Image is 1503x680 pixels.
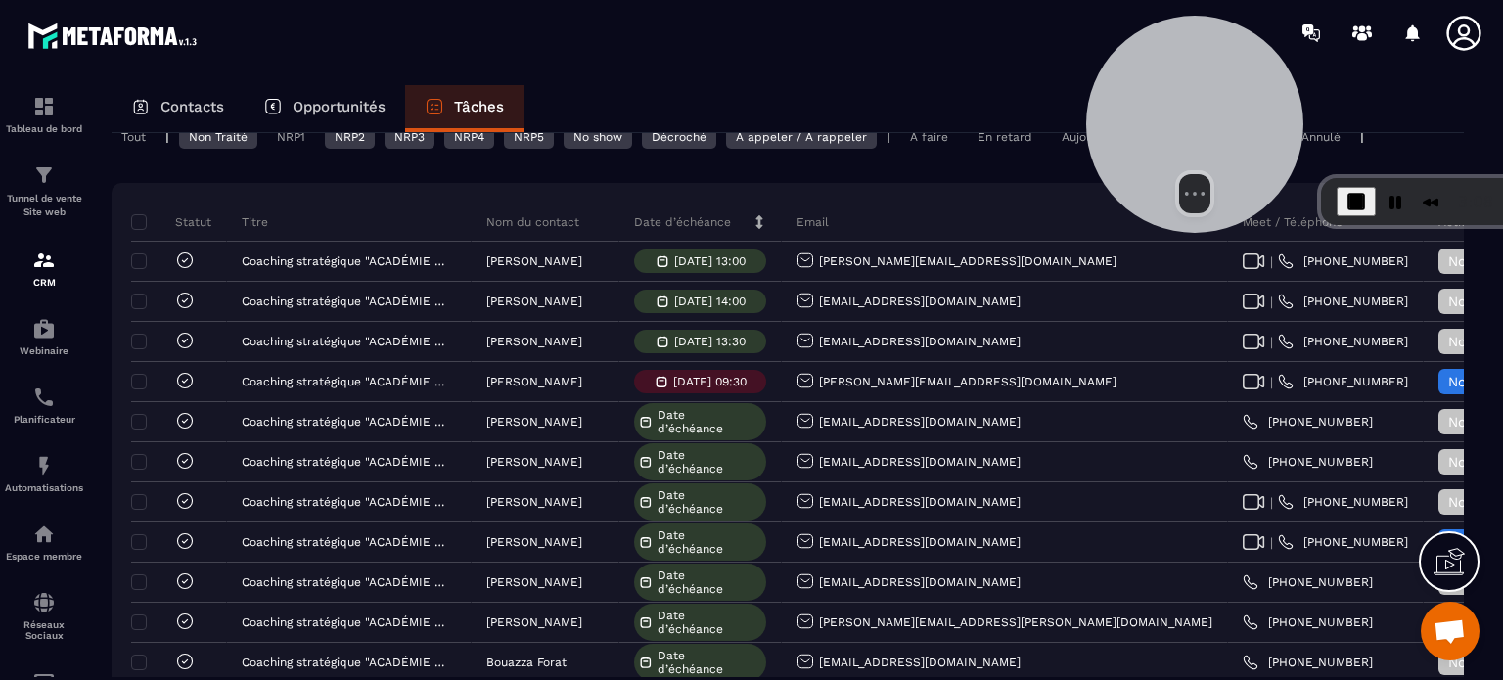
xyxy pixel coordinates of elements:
p: Coaching stratégique "ACADÉMIE RÉSURGENCE" [242,254,451,268]
a: [PHONE_NUMBER] [1278,534,1408,550]
span: Date d’échéance [658,528,761,556]
p: Contacts [160,98,224,115]
p: [DATE] 14:00 [674,295,746,308]
img: formation [32,163,56,187]
div: Non Traité [179,125,257,149]
p: [DATE] 13:00 [674,254,746,268]
div: En retard [968,125,1042,149]
p: Automatisations [5,482,83,493]
p: Nom du contact [486,214,579,230]
p: Coaching stratégique "ACADÉMIE RÉSURGENCE" [242,575,451,589]
a: formationformationTunnel de vente Site web [5,149,83,234]
p: Coaching stratégique "ACADÉMIE RÉSURGENCE" [242,295,451,308]
p: [PERSON_NAME] [486,335,582,348]
p: CRM [5,277,83,288]
a: [PHONE_NUMBER] [1278,334,1408,349]
a: formationformationTableau de bord [5,80,83,149]
img: automations [32,317,56,340]
p: Bouazza Forat [486,656,567,669]
p: Espace membre [5,551,83,562]
span: Date d’échéance [658,488,761,516]
p: [PERSON_NAME] [486,495,582,509]
p: [PERSON_NAME] [486,295,582,308]
span: | [1270,295,1273,309]
p: Titre [242,214,268,230]
div: Ouvrir le chat [1421,602,1480,660]
img: formation [32,249,56,272]
a: [PHONE_NUMBER] [1243,655,1373,670]
p: Date d’échéance [634,214,731,230]
a: formationformationCRM [5,234,83,302]
p: Coaching stratégique "ACADÉMIE RÉSURGENCE" [242,375,451,388]
p: Webinaire [5,345,83,356]
p: [PERSON_NAME] [486,535,582,549]
p: [PERSON_NAME] [486,254,582,268]
p: Tunnel de vente Site web [5,192,83,219]
a: [PHONE_NUMBER] [1243,414,1373,430]
img: automations [32,454,56,477]
span: | [1270,335,1273,349]
div: NRP4 [444,125,494,149]
a: [PHONE_NUMBER] [1278,494,1408,510]
span: Date d’échéance [658,649,761,676]
a: automationsautomationsAutomatisations [5,439,83,508]
p: Statut [136,214,211,230]
a: [PHONE_NUMBER] [1278,253,1408,269]
span: Date d’échéance [658,448,761,476]
a: schedulerschedulerPlanificateur [5,371,83,439]
p: Coaching stratégique "ACADÉMIE RÉSURGENCE" [242,615,451,629]
div: NRP2 [325,125,375,149]
p: Coaching stratégique "ACADÉMIE RÉSURGENCE" [242,656,451,669]
div: No show [564,125,632,149]
p: Coaching stratégique "ACADÉMIE RÉSURGENCE" [242,455,451,469]
span: | [1270,535,1273,550]
a: [PHONE_NUMBER] [1243,574,1373,590]
p: [PERSON_NAME] [486,615,582,629]
span: | [1270,375,1273,389]
a: [PHONE_NUMBER] [1243,614,1373,630]
img: automations [32,522,56,546]
p: [PERSON_NAME] [486,575,582,589]
p: Opportunités [293,98,386,115]
p: | [165,130,169,144]
p: Coaching stratégique "ACADÉMIE RÉSURGENCE" [242,535,451,549]
p: Coaching stratégique "ACADÉMIE RÉSURGENCE" [242,335,451,348]
p: | [887,130,890,144]
img: logo [27,18,204,54]
span: Date d’échéance [658,609,761,636]
div: Annulé [1292,125,1350,149]
p: [PERSON_NAME] [486,375,582,388]
p: Tableau de bord [5,123,83,134]
a: [PHONE_NUMBER] [1278,374,1408,389]
a: Tâches [405,85,524,132]
p: [PERSON_NAME] [486,415,582,429]
a: Contacts [112,85,244,132]
div: À faire [900,125,958,149]
div: NRP1 [267,125,315,149]
div: Décroché [642,125,716,149]
span: Date d’échéance [658,408,761,435]
p: Tâches [454,98,504,115]
p: Email [797,214,829,230]
p: Coaching stratégique "ACADÉMIE RÉSURGENCE" [242,495,451,509]
p: [PERSON_NAME] [486,455,582,469]
a: [PHONE_NUMBER] [1278,294,1408,309]
div: Aujourd'hui [1052,125,1135,149]
p: Réseaux Sociaux [5,619,83,641]
p: [DATE] 09:30 [673,375,747,388]
a: automationsautomationsWebinaire [5,302,83,371]
div: Tout [112,125,156,149]
div: NRP3 [385,125,434,149]
img: formation [32,95,56,118]
p: Planificateur [5,414,83,425]
div: A appeler / A rappeler [726,125,877,149]
a: social-networksocial-networkRéseaux Sociaux [5,576,83,656]
p: [DATE] 13:30 [674,335,746,348]
a: [PHONE_NUMBER] [1243,454,1373,470]
a: Opportunités [244,85,405,132]
div: NRP5 [504,125,554,149]
span: Date d’échéance [658,568,761,596]
a: automationsautomationsEspace membre [5,508,83,576]
p: Coaching stratégique "ACADÉMIE RÉSURGENCE" [242,415,451,429]
span: | [1270,254,1273,269]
